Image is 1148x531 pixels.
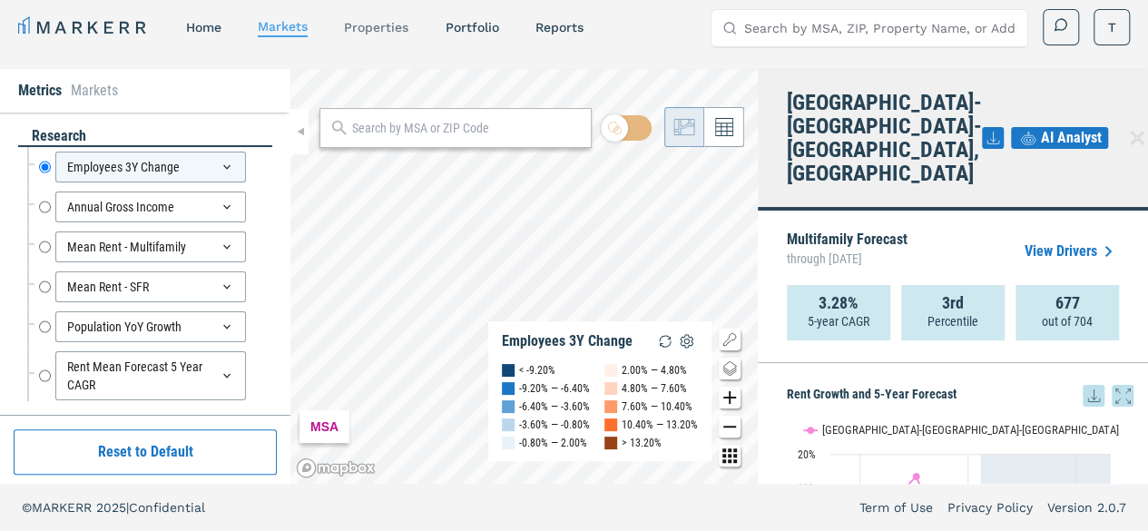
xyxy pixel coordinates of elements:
[719,387,741,408] button: Zoom in map button
[798,448,816,461] text: 20%
[654,330,676,352] img: Reload Legend
[676,330,698,352] img: Settings
[1055,294,1080,312] strong: 677
[1011,127,1108,149] button: AI Analyst
[299,410,349,443] div: MSA
[719,329,741,350] button: Show/Hide Legend Map Button
[258,19,308,34] a: markets
[744,10,1016,46] input: Search by MSA, ZIP, Property Name, or Address
[787,385,1133,407] h5: Rent Growth and 5-Year Forecast
[55,311,246,342] div: Population YoY Growth
[942,294,964,312] strong: 3rd
[535,20,583,34] a: reports
[719,416,741,438] button: Zoom out map button
[719,445,741,467] button: Other options map button
[1108,18,1116,36] span: T
[927,312,978,330] p: Percentile
[947,498,1033,516] a: Privacy Policy
[296,457,376,478] a: Mapbox logo
[22,500,32,515] span: ©
[1025,241,1119,262] a: View Drivers
[1094,9,1130,45] button: T
[519,361,555,379] div: < -9.20%
[787,232,908,270] p: Multifamily Forecast
[344,20,408,34] a: properties
[1041,127,1102,149] span: AI Analyst
[55,271,246,302] div: Mean Rent - SFR
[622,416,698,434] div: 10.40% — 13.20%
[18,126,272,147] div: research
[859,498,933,516] a: Term of Use
[1042,312,1093,330] p: out of 704
[32,500,96,515] span: MARKERR
[290,69,758,484] canvas: Map
[519,398,590,416] div: -6.40% — -3.60%
[519,434,587,452] div: -0.80% — 2.00%
[798,482,816,495] text: 10%
[186,20,221,34] a: home
[719,358,741,379] button: Change style map button
[71,80,118,102] li: Markets
[622,398,692,416] div: 7.60% — 10.40%
[55,231,246,262] div: Mean Rent - Multifamily
[14,429,277,475] button: Reset to Default
[96,500,129,515] span: 2025 |
[787,247,908,270] span: through [DATE]
[445,20,498,34] a: Portfolio
[55,192,246,222] div: Annual Gross Income
[55,152,246,182] div: Employees 3Y Change
[18,15,150,40] a: MARKERR
[804,412,964,426] button: Show Dallas-Fort Worth-Arlington, TX
[352,119,582,138] input: Search by MSA or ZIP Code
[787,91,982,185] h4: [GEOGRAPHIC_DATA]-[GEOGRAPHIC_DATA]-[GEOGRAPHIC_DATA], [GEOGRAPHIC_DATA]
[622,361,687,379] div: 2.00% — 4.80%
[1047,498,1126,516] a: Version 2.0.7
[622,379,687,398] div: 4.80% — 7.60%
[55,351,246,400] div: Rent Mean Forecast 5 Year CAGR
[129,500,205,515] span: Confidential
[913,473,920,480] path: Friday, 29 Jul, 19:00, 13.35. Dallas-Fort Worth-Arlington, TX.
[502,332,633,350] div: Employees 3Y Change
[819,294,859,312] strong: 3.28%
[519,416,590,434] div: -3.60% — -0.80%
[519,379,590,398] div: -9.20% — -6.40%
[808,312,869,330] p: 5-year CAGR
[622,434,662,452] div: > 13.20%
[18,80,62,102] li: Metrics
